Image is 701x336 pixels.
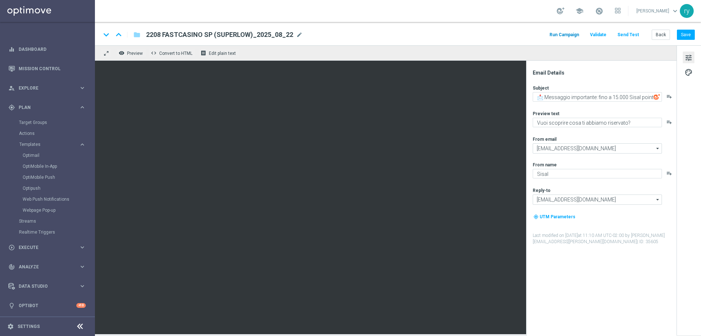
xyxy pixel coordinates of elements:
a: Optibot [19,296,76,315]
span: Explore [19,86,79,90]
button: Save [677,30,695,40]
span: keyboard_arrow_down [671,7,679,15]
div: ry [680,4,694,18]
a: Optimail [23,152,76,158]
button: palette [683,66,694,78]
button: Data Studio keyboard_arrow_right [8,283,86,289]
button: folder [133,29,141,41]
a: Actions [19,131,76,136]
i: track_changes [8,264,15,270]
div: Templates [19,142,79,147]
i: folder [133,30,141,39]
i: keyboard_arrow_right [79,141,86,148]
button: playlist_add [666,170,672,176]
i: receipt [200,50,206,56]
i: equalizer [8,46,15,53]
button: remove_red_eye Preview [117,48,146,58]
span: UTM Parameters [540,214,575,219]
i: arrow_drop_down [654,144,662,153]
button: Run Campaign [548,30,580,40]
span: | ID: 35605 [637,239,658,244]
i: person_search [8,85,15,91]
span: code [151,50,157,56]
button: Back [652,30,670,40]
div: Execute [8,244,79,251]
i: play_circle_outline [8,244,15,251]
button: playlist_add [666,94,672,99]
span: Edit plain text [209,51,236,56]
div: OptiMobile In-App [23,161,94,172]
div: Analyze [8,264,79,270]
div: Explore [8,85,79,91]
div: Realtime Triggers [19,227,94,238]
div: Data Studio [8,283,79,290]
label: From name [533,162,557,168]
i: keyboard_arrow_down [101,29,112,40]
i: settings [7,323,14,330]
div: Optimail [23,150,94,161]
label: Last modified on [DATE] at 11:10 AM UTC-02:00 by [PERSON_NAME][EMAIL_ADDRESS][PERSON_NAME][DOMAIN... [533,233,676,245]
div: Streams [19,216,94,227]
div: play_circle_outline Execute keyboard_arrow_right [8,245,86,250]
label: Subject [533,85,549,91]
span: Execute [19,245,79,250]
div: Web Push Notifications [23,194,94,205]
button: code Convert to HTML [149,48,196,58]
i: keyboard_arrow_right [79,104,86,111]
span: palette [685,68,693,77]
a: Target Groups [19,120,76,125]
div: Target Groups [19,117,94,128]
button: Send Test [616,30,640,40]
i: keyboard_arrow_right [79,244,86,251]
button: lightbulb Optibot +10 [8,303,86,309]
i: keyboard_arrow_right [79,84,86,91]
span: Convert to HTML [159,51,192,56]
span: mode_edit [296,31,303,38]
button: Mission Control [8,66,86,72]
i: lightbulb [8,302,15,309]
i: remove_red_eye [119,50,125,56]
a: Optipush [23,185,76,191]
a: Mission Control [19,59,86,78]
i: keyboard_arrow_up [113,29,124,40]
i: arrow_drop_down [654,195,662,204]
button: equalizer Dashboard [8,46,86,52]
div: Webpage Pop-up [23,205,94,216]
span: tune [685,53,693,63]
i: keyboard_arrow_right [79,283,86,290]
span: Templates [19,142,72,147]
span: Plan [19,105,79,110]
span: Validate [590,32,606,37]
a: [PERSON_NAME]keyboard_arrow_down [636,5,680,16]
div: OptiMobile Push [23,172,94,183]
button: receipt Edit plain text [199,48,239,58]
button: track_changes Analyze keyboard_arrow_right [8,264,86,270]
label: From email [533,136,556,142]
a: OptiMobile Push [23,174,76,180]
img: optiGenie.svg [654,94,660,100]
button: Validate [589,30,608,40]
i: my_location [533,214,539,219]
a: Streams [19,218,76,224]
div: Templates [19,139,94,216]
label: Reply-to [533,188,551,193]
div: Mission Control [8,59,86,78]
a: Webpage Pop-up [23,207,76,213]
span: Preview [127,51,143,56]
div: person_search Explore keyboard_arrow_right [8,85,86,91]
div: Plan [8,104,79,111]
button: Templates keyboard_arrow_right [19,141,86,147]
span: Analyze [19,265,79,269]
button: gps_fixed Plan keyboard_arrow_right [8,105,86,110]
label: Preview text [533,111,559,117]
a: Settings [18,324,40,329]
button: playlist_add [666,119,672,125]
i: gps_fixed [8,104,15,111]
a: Web Push Notifications [23,196,76,202]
